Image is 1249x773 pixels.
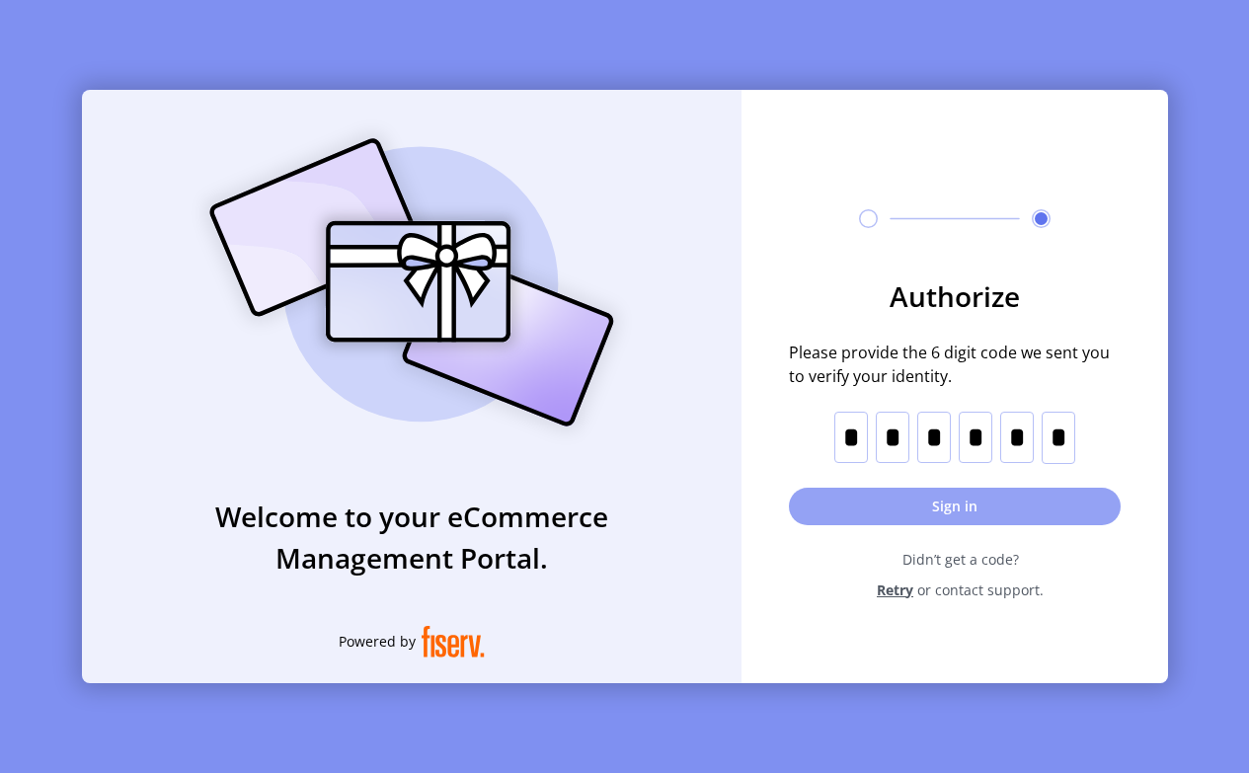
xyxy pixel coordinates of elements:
button: Sign in [789,488,1121,525]
h3: Welcome to your eCommerce Management Portal. [82,496,742,579]
img: card_Illustration.svg [180,116,644,448]
span: Please provide the 6 digit code we sent you to verify your identity. [789,341,1121,388]
span: Didn’t get a code? [801,549,1121,570]
span: Retry [877,580,913,600]
span: Powered by [339,631,416,652]
h3: Authorize [789,275,1121,317]
span: or contact support. [917,580,1044,600]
